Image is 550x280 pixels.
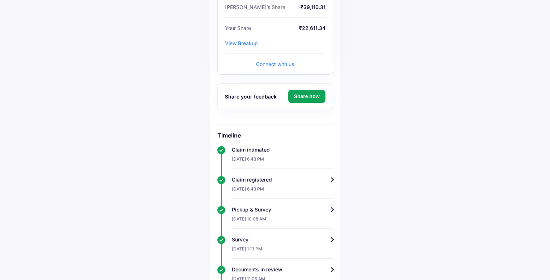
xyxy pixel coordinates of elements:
span: [PERSON_NAME]’s Share [225,4,285,10]
div: [DATE] 6:43 PM [232,153,333,169]
div: Claim intimated [232,146,333,153]
div: View Breakup [225,40,258,46]
div: Documents in review [232,266,333,273]
div: [DATE] 6:43 PM [232,183,333,199]
div: Pickup & Survey [232,206,333,213]
span: Share your feedback [225,93,277,100]
div: Claim registered [232,176,333,183]
div: Connect with us [256,61,294,67]
div: [DATE] 10:08 AM [232,213,333,229]
button: Share now [288,90,325,103]
span: -₹39,110.31 [287,4,325,10]
h6: Timeline [217,132,333,139]
span: Your Share [225,25,251,31]
div: Survey [232,236,333,243]
div: [DATE] 1:13 PM [232,243,333,259]
span: ₹22,611.34 [253,25,325,31]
